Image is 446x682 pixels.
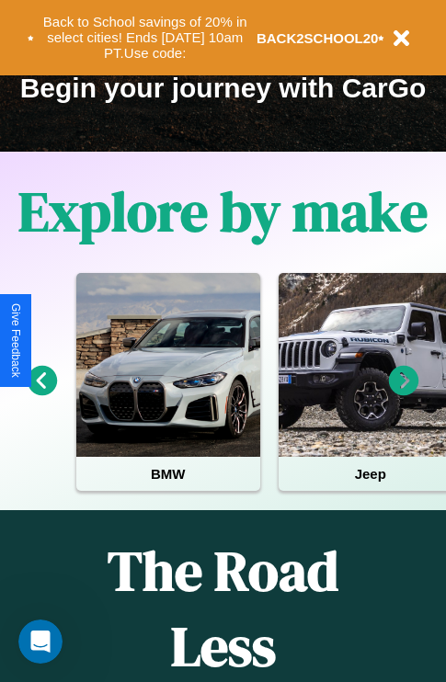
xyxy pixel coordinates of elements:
h1: Explore by make [18,174,428,249]
h4: BMW [76,457,260,491]
b: BACK2SCHOOL20 [257,30,379,46]
button: Back to School savings of 20% in select cities! Ends [DATE] 10am PT.Use code: [34,9,257,66]
iframe: Intercom live chat [18,619,63,664]
div: Give Feedback [9,303,22,378]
